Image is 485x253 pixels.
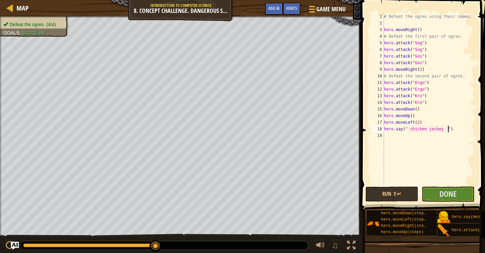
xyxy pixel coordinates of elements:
[304,3,350,18] button: Game Menu
[3,30,19,35] span: Goals
[345,239,358,253] button: Toggle fullscreen
[370,99,384,106] div: 14
[370,112,384,119] div: 16
[370,60,384,66] div: 8
[330,239,342,253] button: ♫
[286,5,297,11] span: Hints
[437,211,450,224] img: portrait.png
[22,30,46,35] span: Success!
[265,3,283,15] button: Ask AI
[11,242,19,250] button: Ask AI
[314,239,327,253] button: Adjust volume
[381,224,431,228] span: hero.moveRight(steps)
[439,189,457,199] span: Done
[370,86,384,93] div: 12
[3,239,17,253] button: Ctrl + P: Play
[370,26,384,33] div: 3
[370,33,384,40] div: 4
[381,211,429,216] span: hero.moveDown(steps)
[13,4,29,13] a: Map
[370,126,384,132] div: 18
[10,22,56,27] span: Defeat the ogres. (4/4)
[370,119,384,126] div: 17
[370,53,384,60] div: 7
[370,79,384,86] div: 11
[316,5,346,14] span: Game Menu
[437,224,450,237] img: portrait.png
[381,217,429,222] span: hero.moveLeft(steps)
[370,106,384,112] div: 15
[370,20,384,26] div: 2
[370,66,384,73] div: 9
[370,73,384,79] div: 10
[370,46,384,53] div: 6
[17,4,29,13] span: Map
[370,13,384,20] div: 1
[19,30,22,35] span: :
[332,240,338,250] span: ♫
[422,187,474,202] button: Done
[370,93,384,99] div: 13
[381,230,424,234] span: hero.moveUp(steps)
[370,132,384,139] div: 19
[3,21,63,28] li: Defeat the ogres.
[367,217,379,230] img: portrait.png
[370,40,384,46] div: 5
[268,5,280,11] span: Ask AI
[365,187,418,202] button: Run ⇧↵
